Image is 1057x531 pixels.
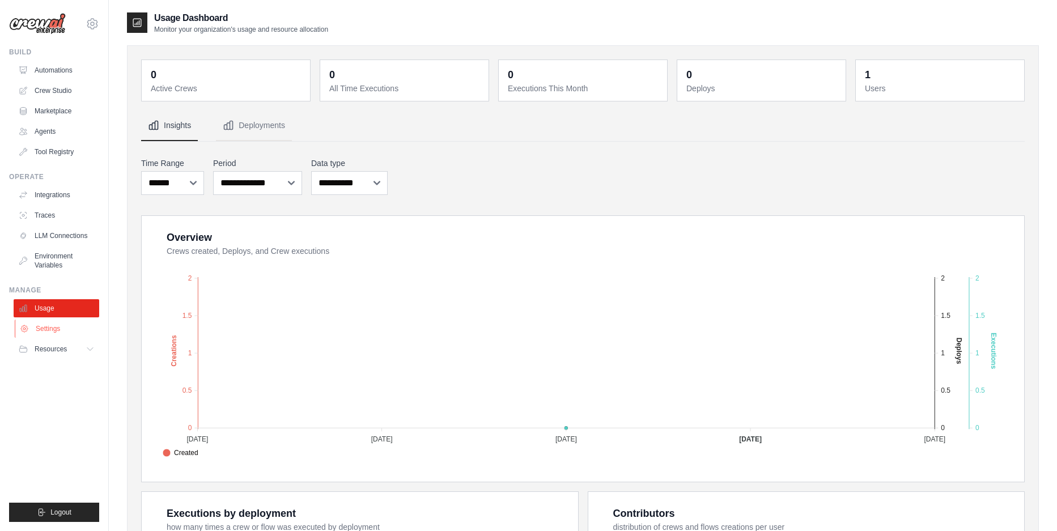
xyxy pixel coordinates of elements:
[975,274,979,282] tspan: 2
[329,83,482,94] dt: All Time Executions
[15,320,100,338] a: Settings
[35,345,67,354] span: Resources
[371,435,393,443] tspan: [DATE]
[14,247,99,274] a: Environment Variables
[14,206,99,224] a: Traces
[9,172,99,181] div: Operate
[182,312,192,320] tspan: 1.5
[151,67,156,83] div: 0
[141,111,198,141] button: Insights
[167,505,296,521] div: Executions by deployment
[188,349,192,357] tspan: 1
[508,67,513,83] div: 0
[975,312,985,320] tspan: 1.5
[941,349,945,357] tspan: 1
[141,111,1025,141] nav: Tabs
[975,349,979,357] tspan: 1
[311,158,388,169] label: Data type
[154,25,328,34] p: Monitor your organization's usage and resource allocation
[613,505,675,521] div: Contributors
[941,386,950,394] tspan: 0.5
[167,230,212,245] div: Overview
[170,335,178,367] text: Creations
[50,508,71,517] span: Logout
[739,435,762,443] tspan: [DATE]
[163,448,198,458] span: Created
[924,435,945,443] tspan: [DATE]
[975,424,979,432] tspan: 0
[555,435,577,443] tspan: [DATE]
[990,333,997,369] text: Executions
[213,158,302,169] label: Period
[14,340,99,358] button: Resources
[9,48,99,57] div: Build
[14,186,99,204] a: Integrations
[14,299,99,317] a: Usage
[975,386,985,394] tspan: 0.5
[686,67,692,83] div: 0
[9,286,99,295] div: Manage
[9,13,66,35] img: Logo
[9,503,99,522] button: Logout
[14,82,99,100] a: Crew Studio
[941,274,945,282] tspan: 2
[14,227,99,245] a: LLM Connections
[14,102,99,120] a: Marketplace
[186,435,208,443] tspan: [DATE]
[955,338,963,364] text: Deploys
[865,67,871,83] div: 1
[941,312,950,320] tspan: 1.5
[941,424,945,432] tspan: 0
[167,245,1011,257] dt: Crews created, Deploys, and Crew executions
[508,83,660,94] dt: Executions This Month
[216,111,292,141] button: Deployments
[14,143,99,161] a: Tool Registry
[14,122,99,141] a: Agents
[154,11,328,25] h2: Usage Dashboard
[865,83,1017,94] dt: Users
[182,386,192,394] tspan: 0.5
[686,83,839,94] dt: Deploys
[151,83,303,94] dt: Active Crews
[188,424,192,432] tspan: 0
[188,274,192,282] tspan: 2
[14,61,99,79] a: Automations
[329,67,335,83] div: 0
[141,158,204,169] label: Time Range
